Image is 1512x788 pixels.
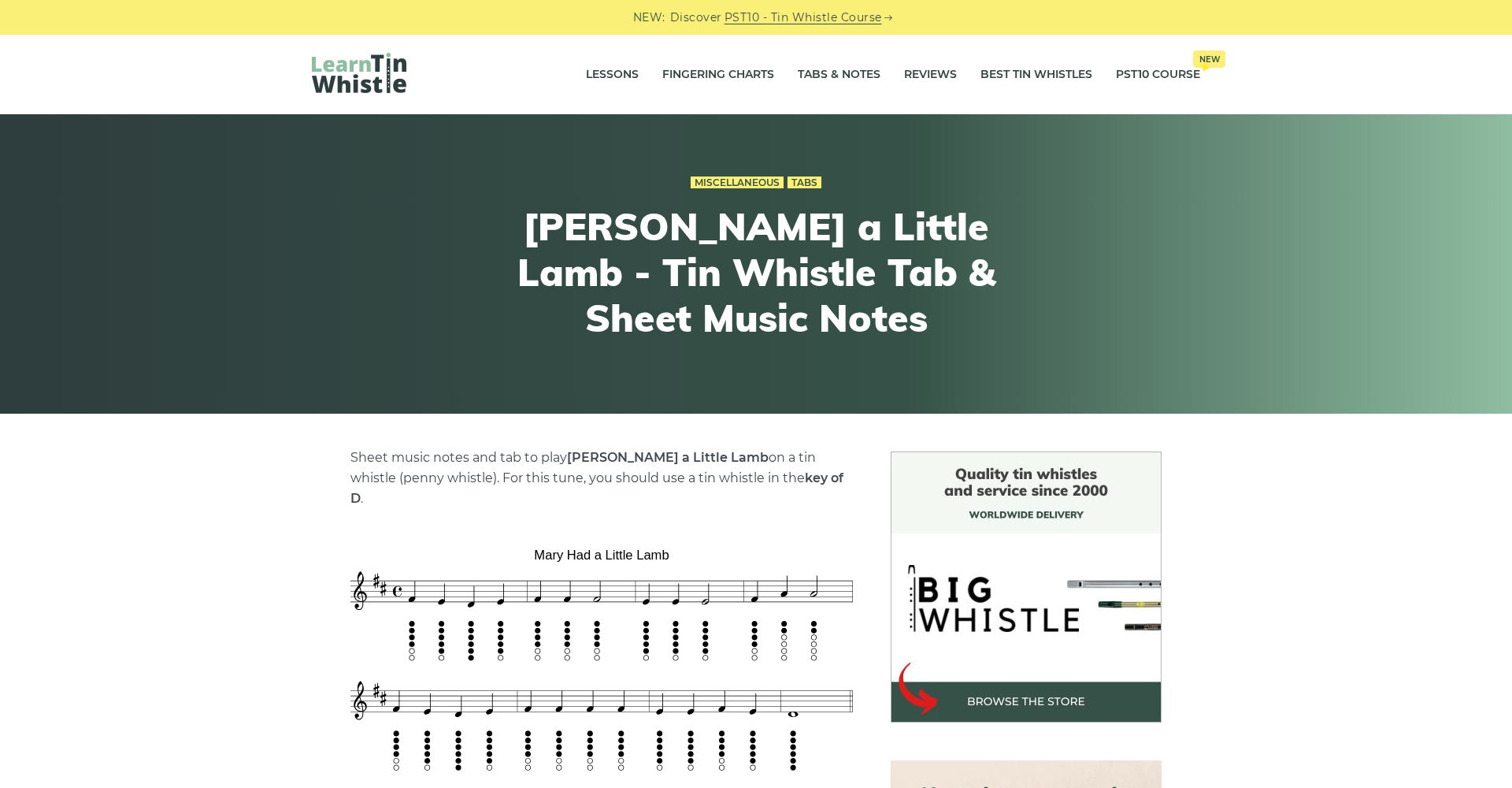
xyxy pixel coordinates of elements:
img: BigWhistle Tin Whistle Store [891,452,1162,723]
p: Sheet music notes and tab to play on a tin whistle (penny whistle). For this tune, you should use... [350,448,853,509]
a: Fingering Charts [662,55,774,95]
a: Miscellaneous [691,177,784,189]
a: Reviews [904,55,957,95]
a: Tabs [787,177,821,189]
a: Best Tin Whistles [980,55,1092,95]
a: PST10 CourseNew [1116,55,1200,95]
span: New [1193,50,1225,68]
img: LearnTinWhistle.com [312,53,406,93]
a: Lessons [586,55,639,95]
img: Mary Had a Little Lamb Tin Whistle Tab & Sheet Music [350,541,853,778]
h1: [PERSON_NAME] a Little Lamb - Tin Whistle Tab & Sheet Music Notes [466,204,1046,340]
a: Tabs & Notes [798,55,880,95]
strong: [PERSON_NAME] a Little Lamb [567,450,769,465]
